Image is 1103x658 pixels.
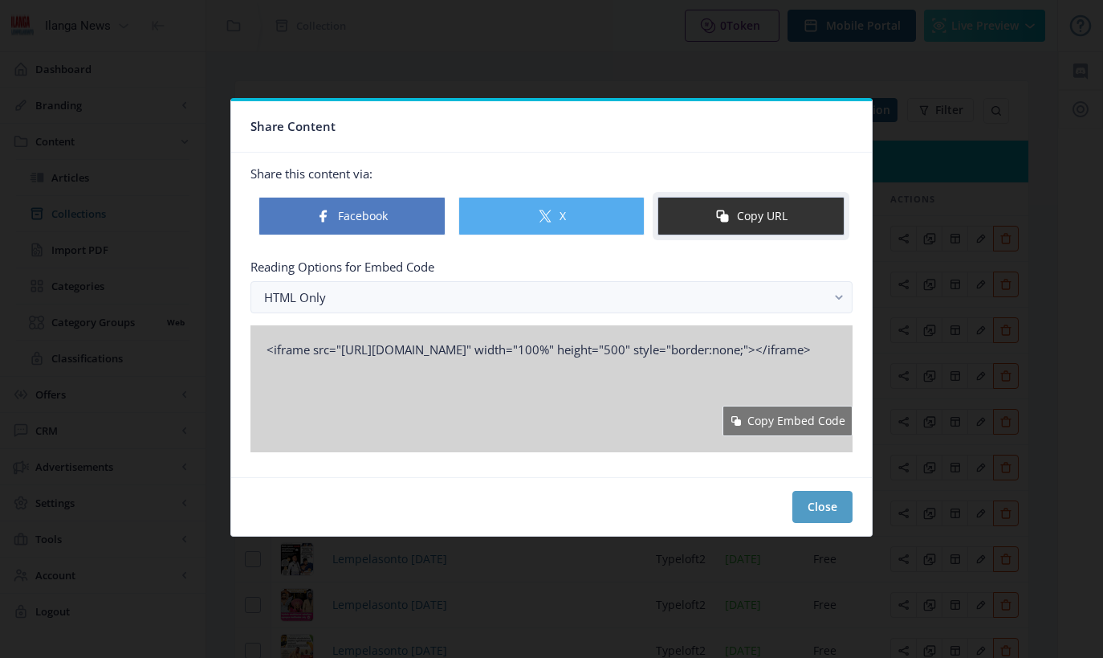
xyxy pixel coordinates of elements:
[250,259,853,275] div: Reading Options for Embed Code
[657,197,845,235] button: Copy URL
[250,281,853,313] button: HTML Only
[458,197,645,235] button: X
[258,197,446,235] button: Facebook
[264,288,826,307] div: HTML Only
[250,166,853,182] p: Share this content via:
[792,491,853,523] button: Close
[722,406,853,436] button: Copy Embed Code
[250,325,853,406] div: <iframe src="[URL][DOMAIN_NAME]" width="100%" height="500" style="border:none;"></iframe>
[231,101,872,153] nb-card-header: Share Content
